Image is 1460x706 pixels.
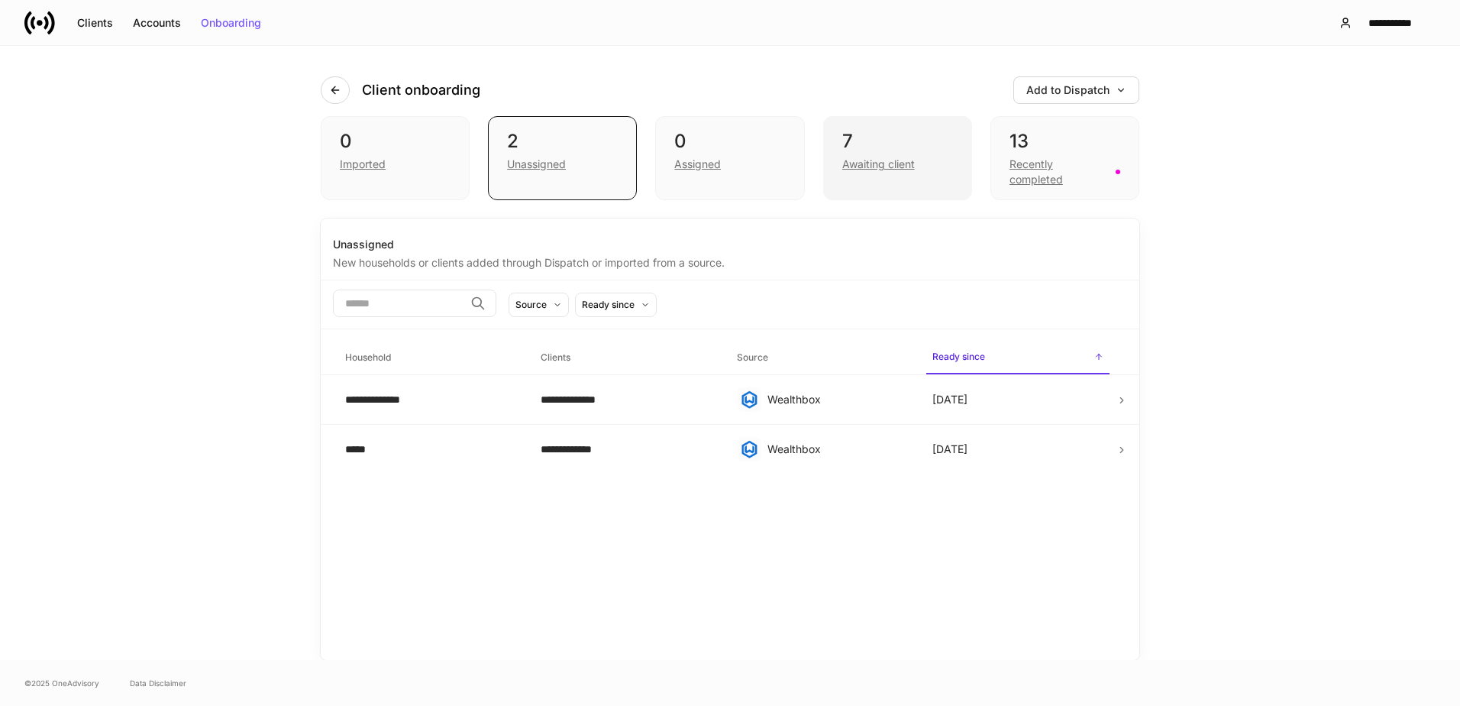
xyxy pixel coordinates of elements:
[674,157,721,172] div: Assigned
[488,116,637,200] div: 2Unassigned
[932,442,967,457] p: [DATE]
[541,350,570,364] h6: Clients
[507,129,618,154] div: 2
[1009,129,1120,154] div: 13
[767,442,908,457] div: Wealthbox
[582,297,635,312] div: Ready since
[926,342,1110,374] span: Ready since
[321,116,470,200] div: 0Imported
[535,342,718,374] span: Clients
[130,677,186,689] a: Data Disclaimer
[509,293,569,317] button: Source
[1026,85,1126,96] div: Add to Dispatch
[191,11,271,35] button: Onboarding
[507,157,566,172] div: Unassigned
[575,293,657,317] button: Ready since
[932,392,967,407] p: [DATE]
[655,116,804,200] div: 0Assigned
[842,157,915,172] div: Awaiting client
[515,297,547,312] div: Source
[77,18,113,28] div: Clients
[133,18,181,28] div: Accounts
[767,392,908,407] div: Wealthbox
[990,116,1139,200] div: 13Recently completed
[674,129,785,154] div: 0
[67,11,123,35] button: Clients
[333,237,1127,252] div: Unassigned
[339,342,522,374] span: Household
[340,129,451,154] div: 0
[1013,76,1139,104] button: Add to Dispatch
[24,677,99,689] span: © 2025 OneAdvisory
[842,129,953,154] div: 7
[1009,157,1106,187] div: Recently completed
[345,350,391,364] h6: Household
[123,11,191,35] button: Accounts
[731,342,914,374] span: Source
[201,18,261,28] div: Onboarding
[340,157,386,172] div: Imported
[333,252,1127,270] div: New households or clients added through Dispatch or imported from a source.
[823,116,972,200] div: 7Awaiting client
[932,349,985,364] h6: Ready since
[362,81,480,99] h4: Client onboarding
[737,350,768,364] h6: Source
